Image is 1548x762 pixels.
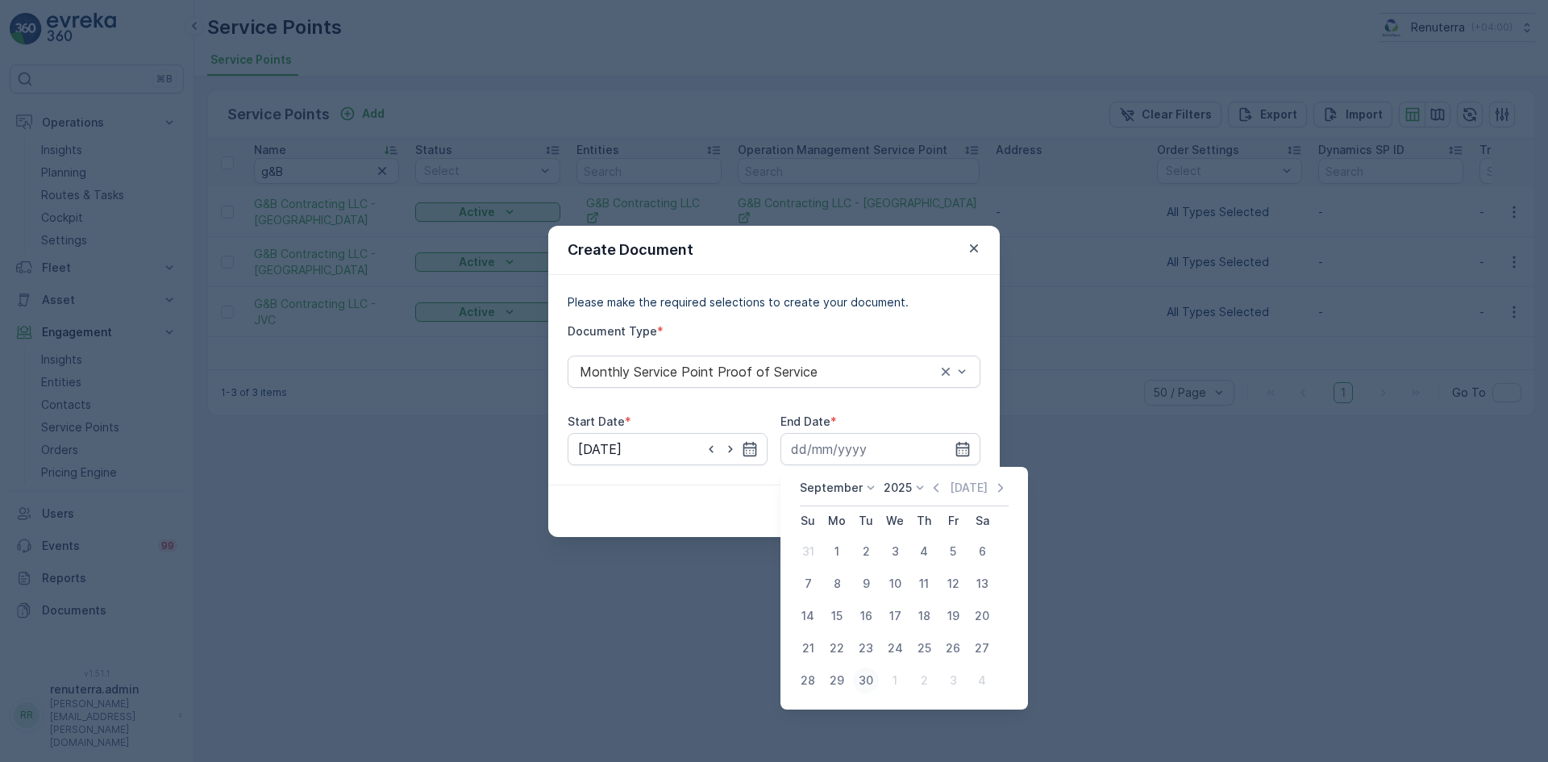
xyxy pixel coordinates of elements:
[940,603,966,629] div: 19
[940,635,966,661] div: 26
[824,668,850,693] div: 29
[824,635,850,661] div: 22
[780,414,830,428] label: End Date
[940,539,966,564] div: 5
[880,506,909,535] th: Wednesday
[795,539,821,564] div: 31
[568,239,693,261] p: Create Document
[853,603,879,629] div: 16
[969,571,995,597] div: 13
[793,506,822,535] th: Sunday
[969,539,995,564] div: 6
[940,571,966,597] div: 12
[911,571,937,597] div: 11
[911,668,937,693] div: 2
[824,571,850,597] div: 8
[882,571,908,597] div: 10
[795,571,821,597] div: 7
[853,668,879,693] div: 30
[853,539,879,564] div: 2
[911,539,937,564] div: 4
[938,506,967,535] th: Friday
[853,571,879,597] div: 9
[969,635,995,661] div: 27
[969,668,995,693] div: 4
[824,603,850,629] div: 15
[882,539,908,564] div: 3
[568,433,768,465] input: dd/mm/yyyy
[780,433,980,465] input: dd/mm/yyyy
[882,668,908,693] div: 1
[568,324,657,338] label: Document Type
[795,603,821,629] div: 14
[851,506,880,535] th: Tuesday
[969,603,995,629] div: 20
[882,603,908,629] div: 17
[795,635,821,661] div: 21
[822,506,851,535] th: Monday
[911,603,937,629] div: 18
[909,506,938,535] th: Thursday
[950,480,988,496] p: [DATE]
[911,635,937,661] div: 25
[800,480,863,496] p: September
[940,668,966,693] div: 3
[824,539,850,564] div: 1
[568,294,980,310] p: Please make the required selections to create your document.
[882,635,908,661] div: 24
[884,480,912,496] p: 2025
[853,635,879,661] div: 23
[795,668,821,693] div: 28
[568,414,625,428] label: Start Date
[967,506,997,535] th: Saturday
